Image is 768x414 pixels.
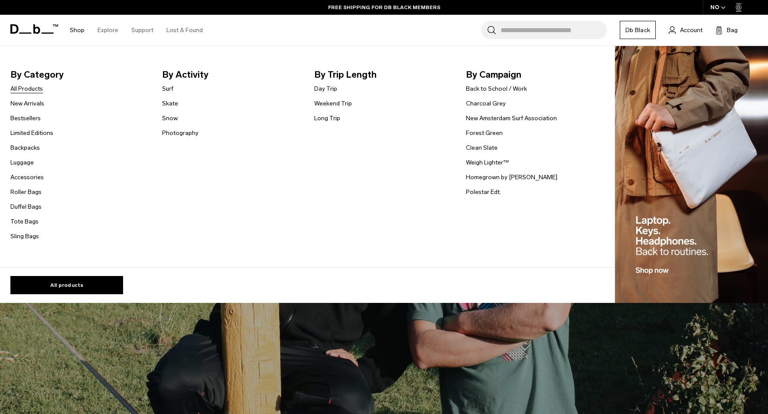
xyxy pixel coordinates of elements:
[727,26,738,35] span: Bag
[162,99,178,108] a: Skate
[10,114,41,123] a: Bestsellers
[162,114,178,123] a: Snow
[10,173,44,182] a: Accessories
[466,143,498,152] a: Clean Slate
[615,46,768,303] img: Db
[466,128,503,138] a: Forest Green
[466,173,557,182] a: Homegrown by [PERSON_NAME]
[162,128,199,138] a: Photography
[466,84,527,93] a: Back to School / Work
[716,25,738,35] button: Bag
[466,99,506,108] a: Charcoal Grey
[10,84,43,93] a: All Products
[98,15,118,46] a: Explore
[669,25,703,35] a: Account
[10,217,39,226] a: Tote Bags
[10,202,42,211] a: Duffel Bags
[162,68,300,82] span: By Activity
[466,158,509,167] a: Weigh Lighter™
[466,68,604,82] span: By Campaign
[10,276,123,294] a: All products
[314,68,452,82] span: By Trip Length
[131,15,153,46] a: Support
[10,128,53,138] a: Limited Editions
[10,68,148,82] span: By Category
[10,187,42,197] a: Roller Bags
[314,114,340,123] a: Long Trip
[10,158,34,167] a: Luggage
[63,15,209,46] nav: Main Navigation
[10,232,39,241] a: Sling Bags
[70,15,85,46] a: Shop
[328,3,440,11] a: FREE SHIPPING FOR DB BLACK MEMBERS
[166,15,203,46] a: Lost & Found
[620,21,656,39] a: Db Black
[466,114,557,123] a: New Amsterdam Surf Association
[10,143,40,152] a: Backpacks
[314,84,337,93] a: Day Trip
[10,99,44,108] a: New Arrivals
[466,187,501,197] a: Polestar Edt.
[314,99,352,108] a: Weekend Trip
[680,26,703,35] span: Account
[162,84,173,93] a: Surf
